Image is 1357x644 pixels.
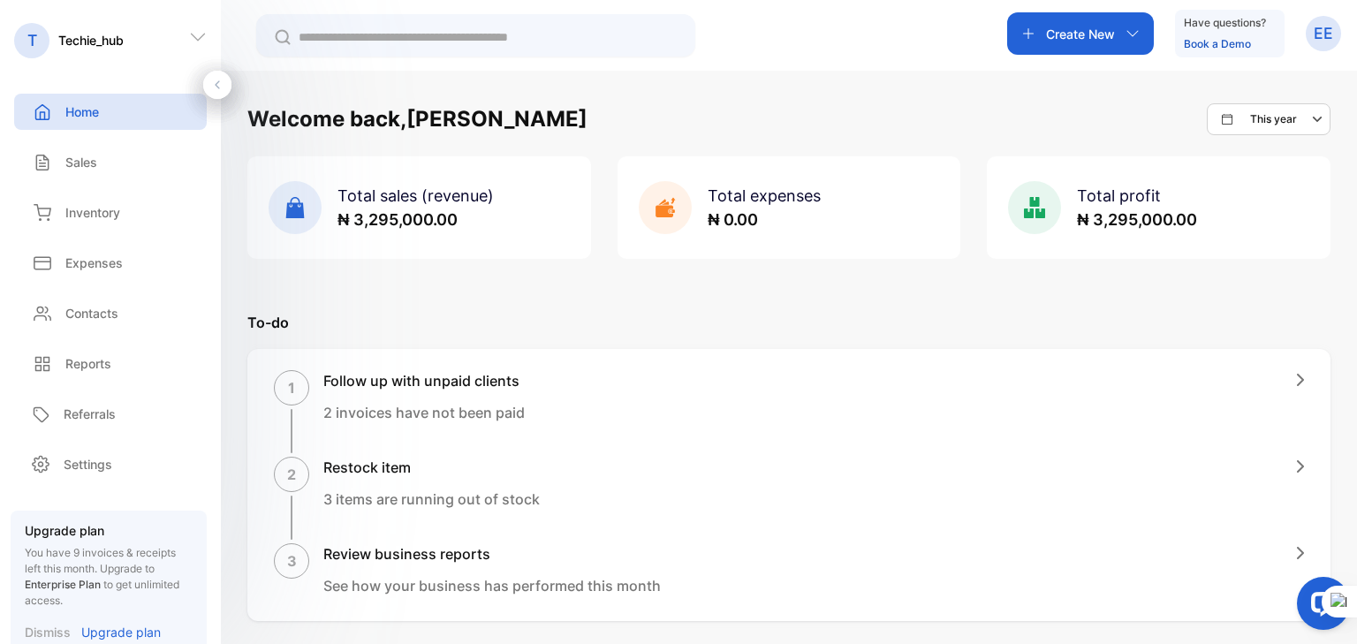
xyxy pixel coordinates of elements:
[71,623,161,641] a: Upgrade plan
[65,153,97,171] p: Sales
[65,102,99,121] p: Home
[58,31,124,49] p: Techie_hub
[65,304,118,322] p: Contacts
[25,623,71,641] p: Dismiss
[323,457,540,478] h1: Restock item
[323,575,661,596] p: See how your business has performed this month
[337,186,494,205] span: Total sales (revenue)
[1207,103,1330,135] button: This year
[1306,12,1341,55] button: EE
[247,103,588,135] h1: Welcome back, [PERSON_NAME]
[81,623,161,641] p: Upgrade plan
[27,29,37,52] p: T
[1314,22,1333,45] p: EE
[65,354,111,373] p: Reports
[287,464,296,485] p: 2
[1184,14,1266,32] p: Have questions?
[25,545,193,609] p: You have 9 invoices & receipts left this month.
[25,562,179,607] span: Upgrade to to get unlimited access.
[65,203,120,222] p: Inventory
[1077,186,1161,205] span: Total profit
[708,210,758,229] span: ₦ 0.00
[64,455,112,474] p: Settings
[323,370,525,391] h1: Follow up with unpaid clients
[337,210,458,229] span: ₦ 3,295,000.00
[1184,37,1251,50] a: Book a Demo
[1007,12,1154,55] button: Create New
[64,405,116,423] p: Referrals
[323,543,661,564] h1: Review business reports
[1046,25,1115,43] p: Create New
[287,550,297,572] p: 3
[247,312,1330,333] p: To-do
[323,402,525,423] p: 2 invoices have not been paid
[25,521,193,540] p: Upgrade plan
[708,186,821,205] span: Total expenses
[65,254,123,272] p: Expenses
[1250,111,1297,127] p: This year
[25,578,101,591] span: Enterprise Plan
[1283,570,1357,644] iframe: LiveChat chat widget
[323,489,540,510] p: 3 items are running out of stock
[1077,210,1197,229] span: ₦ 3,295,000.00
[288,377,295,398] p: 1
